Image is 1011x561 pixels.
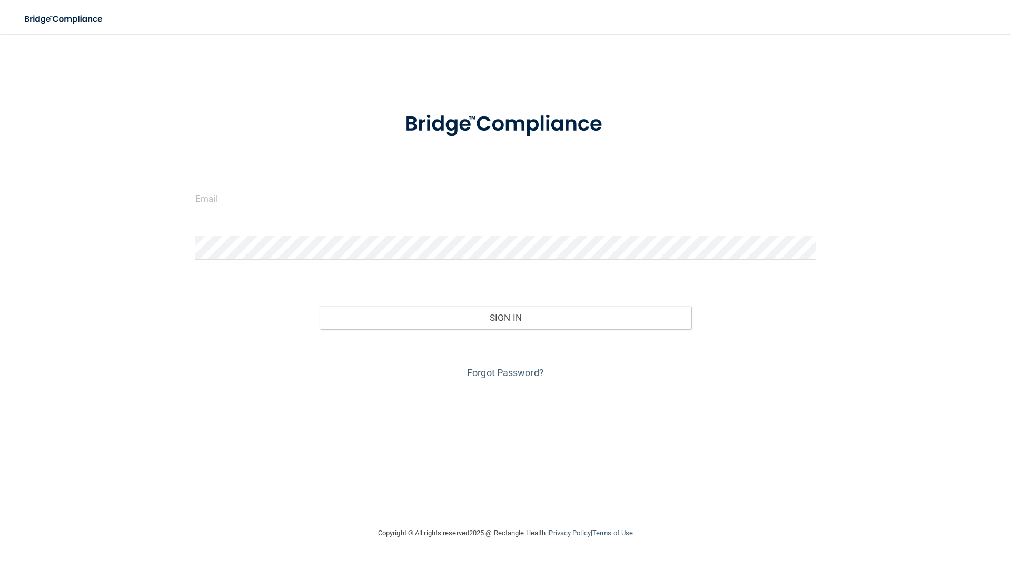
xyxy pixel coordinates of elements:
a: Forgot Password? [467,367,544,378]
img: bridge_compliance_login_screen.278c3ca4.svg [16,8,113,30]
input: Email [195,186,816,210]
button: Sign In [320,306,692,329]
a: Privacy Policy [549,529,590,537]
div: Copyright © All rights reserved 2025 @ Rectangle Health | | [313,516,698,550]
img: bridge_compliance_login_screen.278c3ca4.svg [383,97,628,152]
a: Terms of Use [592,529,633,537]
